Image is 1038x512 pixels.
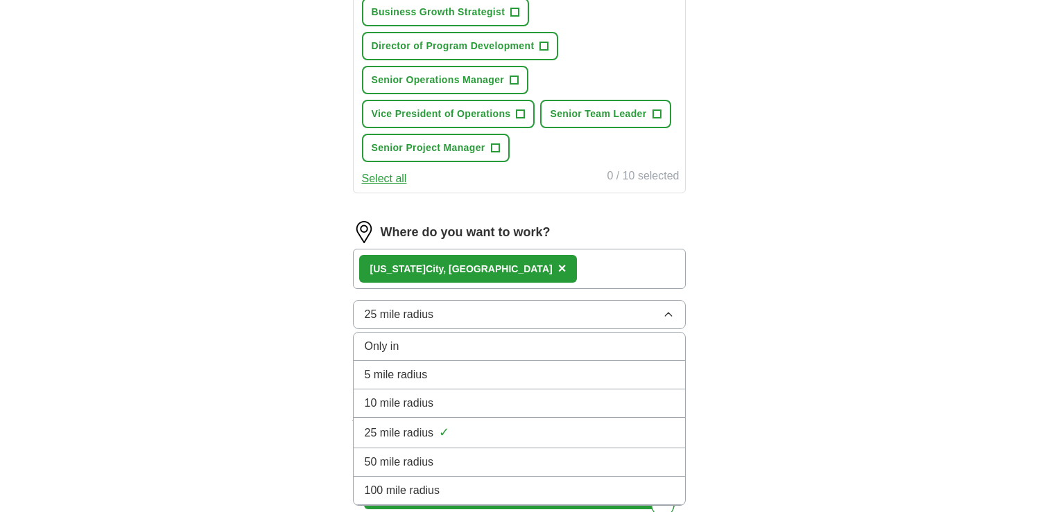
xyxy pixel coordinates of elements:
span: 25 mile radius [365,306,434,323]
span: Senior Team Leader [550,107,646,121]
button: Senior Operations Manager [362,66,529,94]
span: ✓ [439,423,449,442]
span: Director of Program Development [372,39,535,53]
span: 25 mile radius [365,425,434,441]
span: 5 mile radius [365,367,428,383]
span: Business Growth Strategist [372,5,505,19]
button: Vice President of Operations [362,100,535,128]
span: 10 mile radius [365,395,434,412]
button: × [558,258,566,279]
button: 25 mile radius [353,300,686,329]
button: Senior Team Leader [540,100,671,128]
span: Vice President of Operations [372,107,511,121]
span: × [558,261,566,276]
button: Director of Program Development [362,32,559,60]
button: Select all [362,170,407,187]
div: City, [GEOGRAPHIC_DATA] [370,262,553,276]
div: 0 / 10 selected [607,168,679,187]
label: Where do you want to work? [381,223,551,242]
span: Only in [365,338,399,355]
strong: [US_STATE] [370,263,426,274]
img: location.png [353,221,375,243]
span: Senior Operations Manager [372,73,505,87]
button: Senior Project Manager [362,134,510,162]
span: Senior Project Manager [372,141,485,155]
span: 50 mile radius [365,454,434,470]
span: 100 mile radius [365,482,440,499]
